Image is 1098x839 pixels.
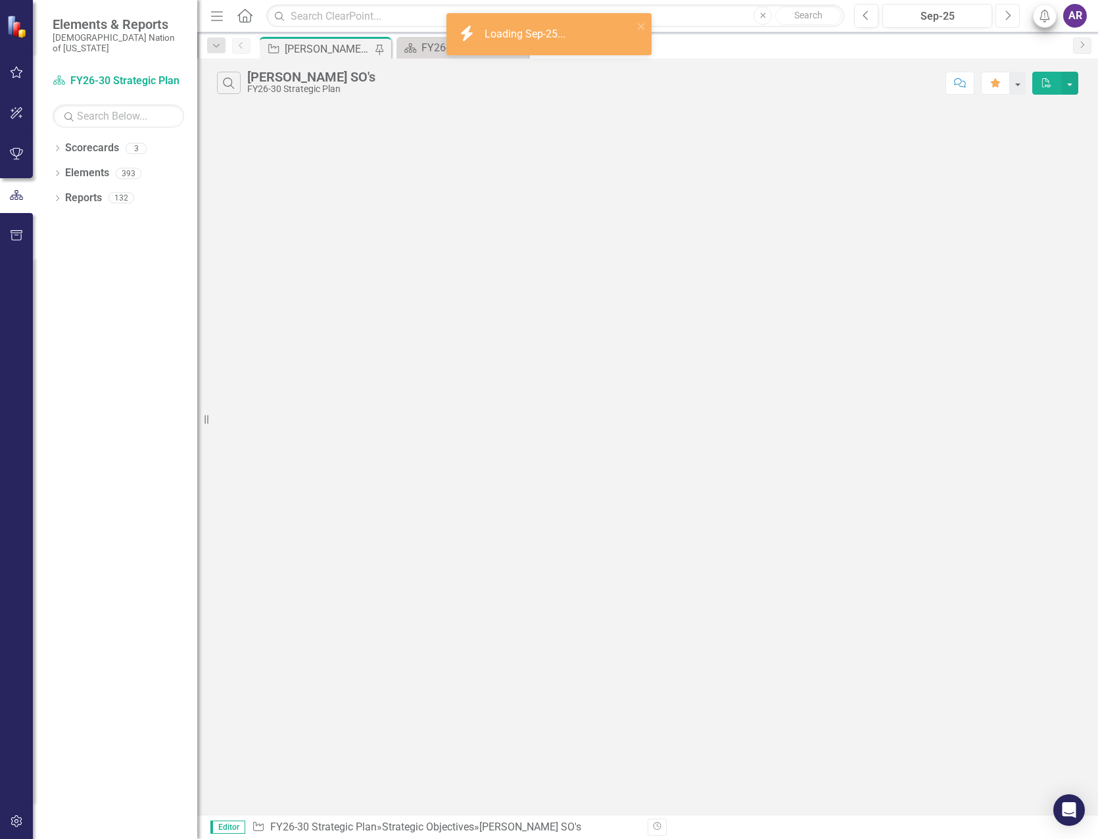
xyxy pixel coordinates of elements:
a: FY26-30 Strategic Plan [270,821,377,833]
div: 132 [108,193,134,204]
button: Search [775,7,841,25]
img: ClearPoint Strategy [6,14,30,38]
input: Search Below... [53,105,184,128]
span: Elements & Reports [53,16,184,32]
button: Sep-25 [882,4,992,28]
a: FY26-30 Strategic Plan [53,74,184,89]
small: [DEMOGRAPHIC_DATA] Nation of [US_STATE] [53,32,184,54]
a: Strategic Objectives [382,821,474,833]
div: 3 [126,143,147,154]
div: Open Intercom Messenger [1053,794,1085,826]
input: Search ClearPoint... [266,5,844,28]
div: [PERSON_NAME] SO's [479,821,581,833]
div: [PERSON_NAME] SO's [285,41,371,57]
div: 393 [116,168,141,179]
a: Elements [65,166,109,181]
div: Loading Sep-25... [485,27,569,42]
span: Editor [210,821,245,834]
div: [PERSON_NAME] SO's [247,70,375,84]
button: AR [1063,4,1087,28]
span: Search [794,10,823,20]
a: Reports [65,191,102,206]
div: » » [252,820,638,835]
a: FY26-30 Strategic Plan [400,39,508,56]
div: FY26-30 Strategic Plan [247,84,375,94]
div: FY26-30 Strategic Plan [421,39,508,56]
button: close [637,18,646,34]
a: Scorecards [65,141,119,156]
div: Sep-25 [887,9,988,24]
